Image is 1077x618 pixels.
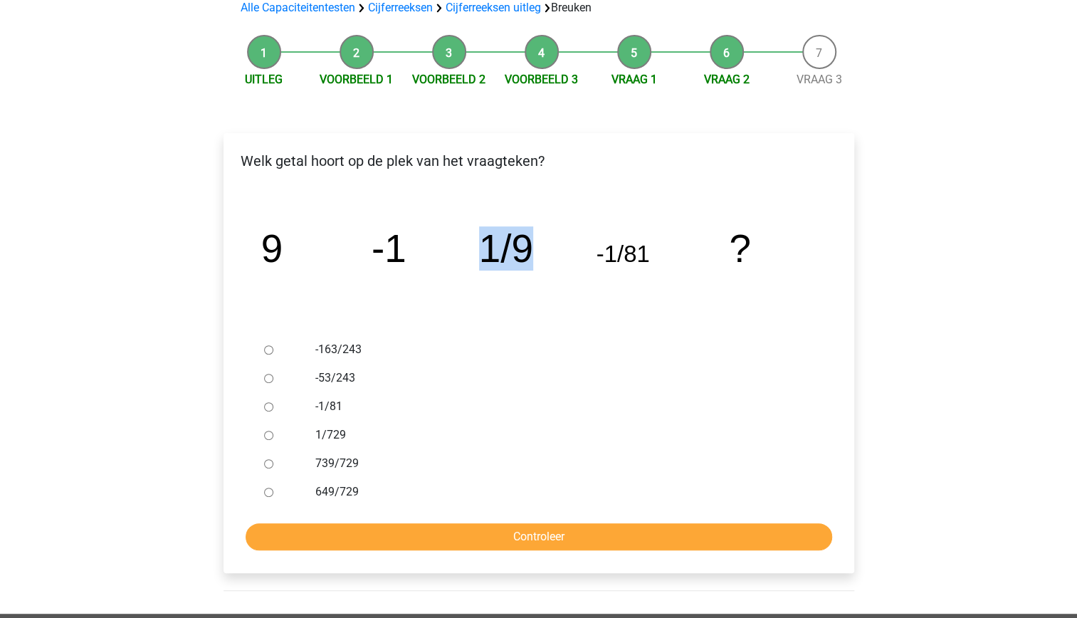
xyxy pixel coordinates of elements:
tspan: ? [729,226,750,271]
label: -1/81 [315,398,808,415]
a: Voorbeeld 3 [505,73,578,86]
label: 1/729 [315,426,808,444]
input: Controleer [246,523,832,550]
tspan: -1/81 [596,241,649,267]
label: -53/243 [315,370,808,387]
a: Cijferreeksen uitleg [446,1,541,14]
label: -163/243 [315,341,808,358]
a: Vraag 3 [797,73,842,86]
label: 649/729 [315,483,808,501]
p: Welk getal hoort op de plek van het vraagteken? [235,150,843,172]
a: Alle Capaciteitentesten [241,1,355,14]
a: Voorbeeld 1 [320,73,393,86]
a: Vraag 1 [611,73,657,86]
a: Vraag 2 [704,73,750,86]
tspan: -1 [371,226,406,271]
a: Voorbeeld 2 [412,73,485,86]
tspan: 1/9 [478,226,532,271]
a: Uitleg [245,73,283,86]
a: Cijferreeksen [368,1,433,14]
label: 739/729 [315,455,808,472]
tspan: 9 [261,226,282,271]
